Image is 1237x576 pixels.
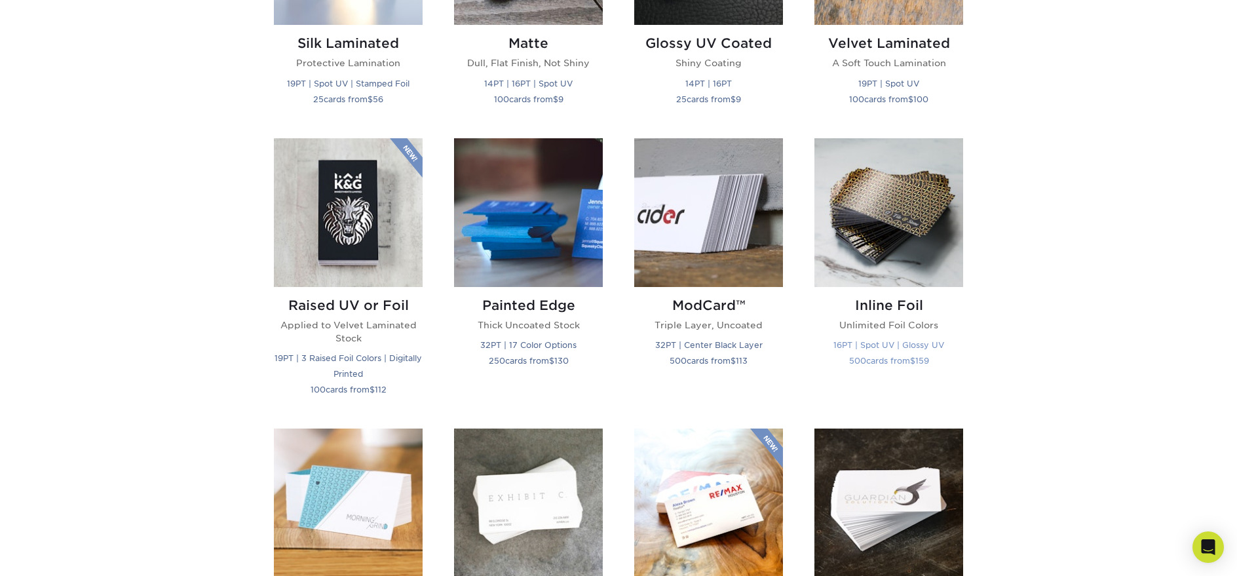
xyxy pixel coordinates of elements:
[685,79,732,88] small: 14PT | 16PT
[274,56,423,69] p: Protective Lamination
[311,385,326,394] span: 100
[736,94,741,104] span: 9
[370,385,375,394] span: $
[634,138,783,413] a: ModCard™ Business Cards ModCard™ Triple Layer, Uncoated 32PT | Center Black Layer 500cards from$113
[814,56,963,69] p: A Soft Touch Lamination
[368,94,373,104] span: $
[454,138,603,287] img: Painted Edge Business Cards
[814,35,963,51] h2: Velvet Laminated
[908,94,913,104] span: $
[553,94,558,104] span: $
[373,94,383,104] span: 56
[814,298,963,313] h2: Inline Foil
[390,138,423,178] img: New Product
[554,356,569,366] span: 130
[494,94,509,104] span: 100
[375,385,387,394] span: 112
[489,356,569,366] small: cards from
[634,318,783,332] p: Triple Layer, Uncoated
[814,318,963,332] p: Unlimited Foil Colors
[833,340,944,350] small: 16PT | Spot UV | Glossy UV
[736,356,748,366] span: 113
[849,94,864,104] span: 100
[274,138,423,287] img: Raised UV or Foil Business Cards
[849,356,929,366] small: cards from
[858,79,919,88] small: 19PT | Spot UV
[670,356,748,366] small: cards from
[814,138,963,287] img: Inline Foil Business Cards
[634,298,783,313] h2: ModCard™
[549,356,554,366] span: $
[676,94,741,104] small: cards from
[750,429,783,468] img: New Product
[731,94,736,104] span: $
[634,56,783,69] p: Shiny Coating
[274,138,423,413] a: Raised UV or Foil Business Cards Raised UV or Foil Applied to Velvet Laminated Stock 19PT | 3 Rai...
[454,318,603,332] p: Thick Uncoated Stock
[670,356,687,366] span: 500
[454,35,603,51] h2: Matte
[454,138,603,413] a: Painted Edge Business Cards Painted Edge Thick Uncoated Stock 32PT | 17 Color Options 250cards fr...
[731,356,736,366] span: $
[634,138,783,287] img: ModCard™ Business Cards
[3,536,111,571] iframe: Google Customer Reviews
[849,94,928,104] small: cards from
[311,385,387,394] small: cards from
[275,353,422,379] small: 19PT | 3 Raised Foil Colors | Digitally Printed
[313,94,324,104] span: 25
[655,340,763,350] small: 32PT | Center Black Layer
[915,356,929,366] span: 159
[274,318,423,345] p: Applied to Velvet Laminated Stock
[634,35,783,51] h2: Glossy UV Coated
[274,298,423,313] h2: Raised UV or Foil
[484,79,573,88] small: 14PT | 16PT | Spot UV
[558,94,563,104] span: 9
[676,94,687,104] span: 25
[849,356,866,366] span: 500
[1192,531,1224,563] div: Open Intercom Messenger
[489,356,505,366] span: 250
[313,94,383,104] small: cards from
[454,298,603,313] h2: Painted Edge
[814,138,963,413] a: Inline Foil Business Cards Inline Foil Unlimited Foil Colors 16PT | Spot UV | Glossy UV 500cards ...
[913,94,928,104] span: 100
[480,340,577,350] small: 32PT | 17 Color Options
[454,56,603,69] p: Dull, Flat Finish, Not Shiny
[274,35,423,51] h2: Silk Laminated
[910,356,915,366] span: $
[287,79,409,88] small: 19PT | Spot UV | Stamped Foil
[494,94,563,104] small: cards from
